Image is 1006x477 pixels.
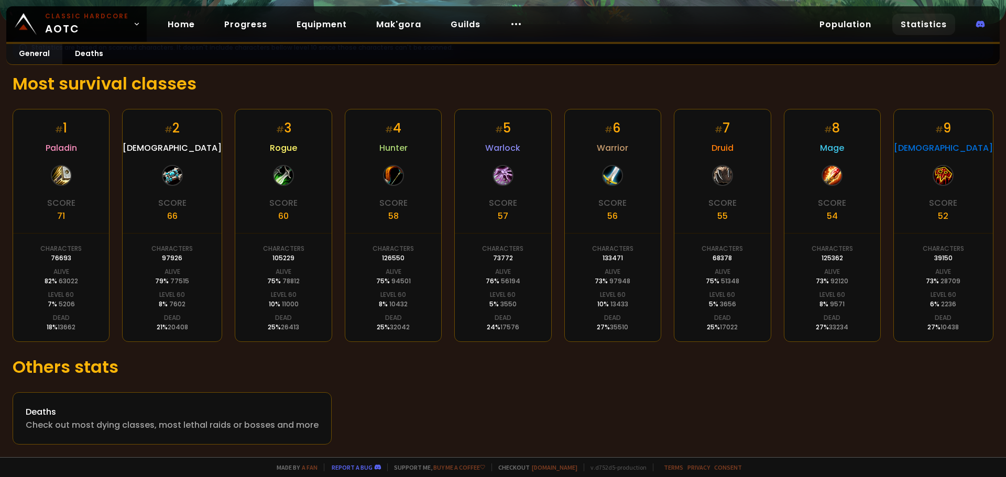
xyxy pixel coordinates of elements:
span: 7602 [169,299,185,308]
div: Level 60 [271,290,297,299]
small: # [824,124,832,136]
span: 10432 [389,299,408,308]
div: Dead [714,313,731,323]
div: 6 [605,119,620,137]
small: # [385,124,393,136]
div: 75 % [267,276,300,286]
span: Druid [712,141,734,154]
span: 77515 [170,276,189,285]
div: Score [929,196,957,209]
a: Buy me a coffee [433,463,485,471]
h1: Most survival classes [13,71,993,96]
span: 35510 [610,323,628,331]
h1: Others stats [13,354,993,380]
div: Score [818,196,846,209]
div: Level 60 [819,290,845,299]
div: 125362 [822,253,843,263]
div: 52 [938,209,948,223]
div: 73 % [926,276,960,286]
span: 11000 [282,299,299,308]
div: 24 % [487,323,519,332]
a: Classic HardcoreAOTC [6,6,147,42]
div: 3 [276,119,291,137]
div: 5 [495,119,511,137]
div: Dead [53,313,70,323]
div: 25 % [268,323,299,332]
small: # [715,124,723,136]
span: 13662 [58,323,75,331]
span: Mage [820,141,844,154]
div: Dead [495,313,511,323]
div: Score [598,196,627,209]
div: 10 % [269,299,299,309]
span: Warrior [597,141,628,154]
a: General [6,44,62,64]
div: Alive [53,267,69,276]
a: Mak'gora [368,14,430,35]
div: 76693 [51,253,71,263]
a: Population [811,14,880,35]
div: 133471 [603,253,623,263]
a: Home [159,14,203,35]
div: 7 % [48,299,75,309]
span: [DEMOGRAPHIC_DATA] [123,141,222,154]
div: Level 60 [380,290,406,299]
a: Privacy [687,463,710,471]
div: Characters [482,244,523,253]
div: Characters [923,244,964,253]
div: 18 % [47,323,75,332]
div: Score [158,196,187,209]
div: 8 % [159,299,185,309]
a: a fan [302,463,318,471]
a: Consent [714,463,742,471]
span: 20408 [168,323,188,331]
span: 10438 [941,323,959,331]
span: 32042 [390,323,410,331]
span: 3656 [720,299,736,308]
a: Terms [664,463,683,471]
div: Check out most dying classes, most lethal raids or bosses and more [26,418,319,431]
div: 8 % [379,299,408,309]
span: 78812 [282,276,300,285]
span: [DEMOGRAPHIC_DATA] [894,141,993,154]
div: Characters [151,244,193,253]
span: 63022 [59,276,78,285]
div: 1 [55,119,67,137]
div: Alive [495,267,511,276]
div: 55 [717,209,728,223]
div: 21 % [157,323,188,332]
div: 10 % [597,299,628,309]
div: 97926 [162,253,182,263]
small: # [276,124,284,136]
div: Level 60 [931,290,956,299]
div: 2 [165,119,180,137]
div: 68378 [713,253,732,263]
div: 56 [607,209,618,223]
div: 27 % [816,323,848,332]
div: 82 % [45,276,78,286]
div: Dead [935,313,952,323]
span: 92120 [830,276,848,285]
span: 51348 [721,276,739,285]
a: Statistics [892,14,955,35]
div: 39150 [934,253,953,263]
div: Score [708,196,737,209]
div: Alive [276,267,291,276]
div: Dead [275,313,292,323]
span: 2236 [941,299,956,308]
small: # [605,124,613,136]
div: 6 % [930,299,956,309]
span: 3550 [500,299,517,308]
span: Warlock [485,141,520,154]
div: 66 [167,209,178,223]
div: Level 60 [709,290,735,299]
div: Dead [164,313,181,323]
div: Characters [263,244,304,253]
a: Guilds [442,14,489,35]
div: Alive [715,267,730,276]
div: Score [379,196,408,209]
small: # [55,124,63,136]
div: 76 % [486,276,520,286]
span: 28709 [941,276,960,285]
div: 54 [827,209,838,223]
